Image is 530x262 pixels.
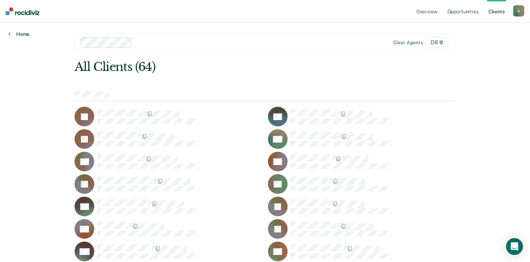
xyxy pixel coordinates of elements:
div: All Clients (64) [75,60,379,74]
div: Clear agents [393,40,423,46]
img: Recidiviz [6,7,39,15]
div: Open Intercom Messenger [506,238,523,255]
span: D8 [426,37,448,48]
a: Home [8,31,30,37]
button: G [513,5,524,17]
